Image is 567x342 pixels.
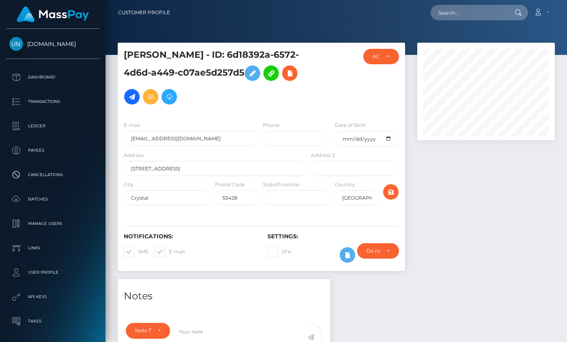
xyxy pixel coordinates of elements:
[367,248,380,254] div: Do not require
[6,189,99,209] a: Batches
[118,4,170,21] a: Customer Profile
[124,233,255,240] h6: Notifications:
[363,49,399,64] button: ACTIVE
[6,140,99,161] a: Payees
[6,116,99,136] a: Ledger
[357,243,399,259] button: Do not require
[6,213,99,234] a: Manage Users
[9,169,96,181] p: Cancellations
[6,238,99,258] a: Links
[6,40,99,48] span: [DOMAIN_NAME]
[124,246,148,257] label: SMS
[9,242,96,254] p: Links
[9,218,96,230] p: Manage Users
[9,96,96,108] p: Transactions
[335,122,366,129] label: Date of Birth
[124,289,324,303] h4: Notes
[135,327,151,334] div: Note Type
[373,53,380,60] div: ACTIVE
[9,144,96,157] p: Payees
[6,262,99,283] a: User Profile
[17,7,89,22] img: MassPay Logo
[6,91,99,112] a: Transactions
[6,165,99,185] a: Cancellations
[335,181,355,188] label: Country
[267,246,291,257] label: 2FA
[9,120,96,132] p: Ledger
[9,266,96,279] p: User Profile
[124,122,140,129] label: E-mail
[9,37,23,51] img: Unlockt.me
[263,181,299,188] label: State/Province
[215,181,245,188] label: Postal Code
[9,193,96,205] p: Batches
[431,5,507,20] input: Search...
[263,122,279,129] label: Phone
[6,287,99,307] a: API Keys
[124,89,140,105] a: Initiate Payout
[124,49,303,109] h5: [PERSON_NAME] - ID: 6d18392a-6572-4d6d-a449-c07ae5d257d5
[155,246,185,257] label: E-mail
[311,152,335,159] label: Address 2
[9,291,96,303] p: API Keys
[124,181,134,188] label: City
[6,311,99,331] a: Taxes
[267,233,399,240] h6: Settings:
[126,323,170,338] button: Note Type
[9,315,96,327] p: Taxes
[124,152,144,159] label: Address
[6,67,99,87] a: Dashboard
[9,71,96,83] p: Dashboard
